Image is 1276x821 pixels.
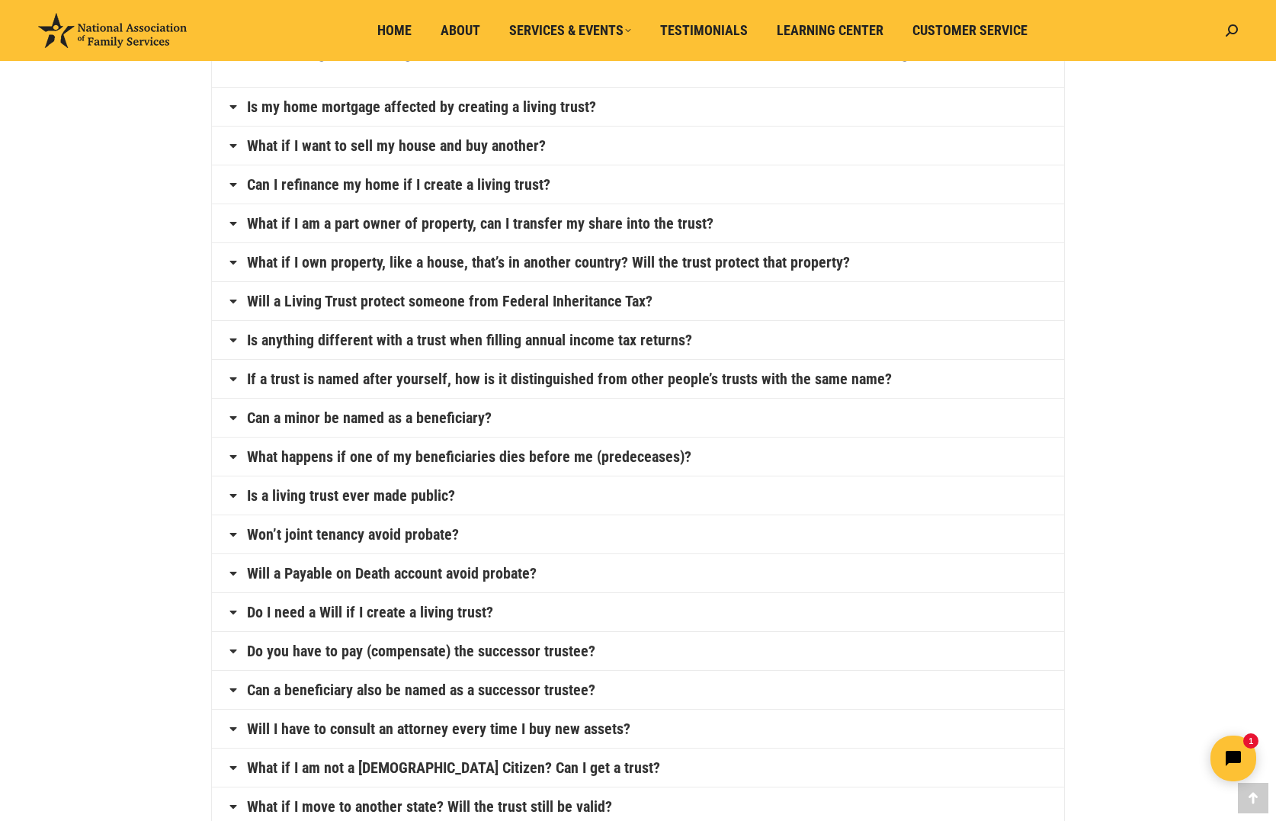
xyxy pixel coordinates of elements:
a: Can a beneficiary also be named as a successor trustee? [247,682,595,698]
a: Learning Center [766,16,894,45]
a: What if I am a part owner of property, can I transfer my share into the trust? [247,216,713,231]
a: What if I am not a [DEMOGRAPHIC_DATA] Citizen? Can I get a trust? [247,760,660,775]
a: What if I own property, like a house, that’s in another country? Will the trust protect that prop... [247,255,850,270]
a: Customer Service [902,16,1038,45]
a: Is a living trust ever made public? [247,488,455,503]
a: Will a Payable on Death account avoid probate? [247,566,537,581]
a: What happens if one of my beneficiaries dies before me (predeceases)? [247,449,691,464]
a: Home [367,16,422,45]
a: Do I need a Will if I create a living trust? [247,605,493,620]
a: What if I want to sell my house and buy another? [247,138,546,153]
a: Testimonials [649,16,758,45]
a: Do you have to pay (compensate) the successor trustee? [247,643,595,659]
img: National Association of Family Services [38,13,187,48]
a: Can a minor be named as a beneficiary? [247,410,492,425]
a: Is my home mortgage affected by creating a living trust? [247,99,596,114]
a: Can I refinance my home if I create a living trust? [247,177,550,192]
a: If a trust is named after yourself, how is it distinguished from other people’s trusts with the s... [247,371,892,386]
iframe: Tidio Chat [1007,723,1269,794]
a: About [430,16,491,45]
span: Learning Center [777,22,883,39]
a: What if I move to another state? Will the trust still be valid? [247,799,612,814]
span: Testimonials [660,22,748,39]
a: Won’t joint tenancy avoid probate? [247,527,459,542]
span: Services & Events [509,22,631,39]
span: Customer Service [912,22,1028,39]
a: Is anything different with a trust when filling annual income tax returns? [247,332,692,348]
span: About [441,22,480,39]
a: Will a Living Trust protect someone from Federal Inheritance Tax? [247,293,652,309]
a: Will I have to consult an attorney every time I buy new assets? [247,721,630,736]
span: Home [377,22,412,39]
